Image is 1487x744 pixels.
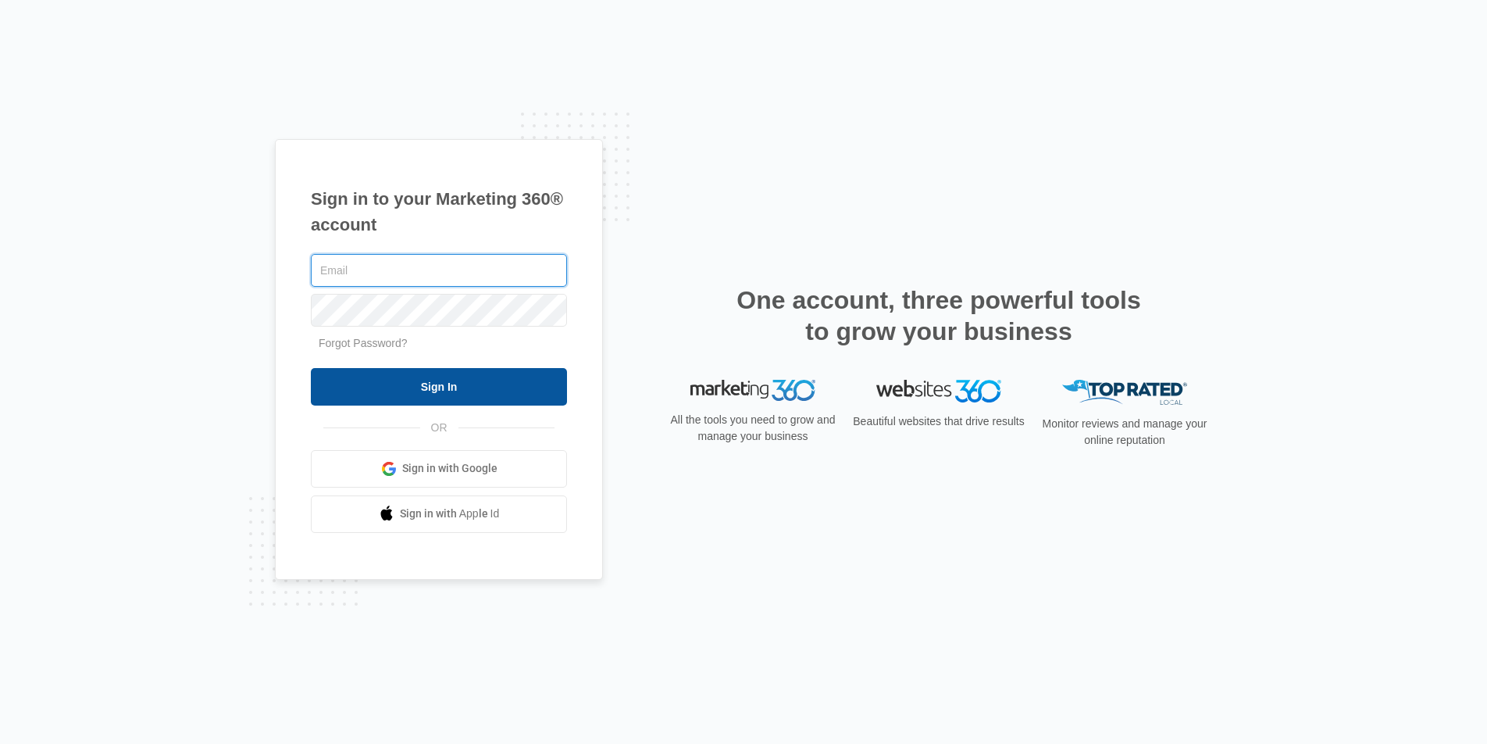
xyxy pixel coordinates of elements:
h2: One account, three powerful tools to grow your business [732,284,1146,347]
a: Sign in with Google [311,450,567,488]
span: Sign in with Google [402,460,497,477]
img: Websites 360 [876,380,1001,402]
input: Email [311,254,567,287]
img: Marketing 360 [690,380,815,402]
p: Beautiful websites that drive results [851,413,1026,430]
a: Forgot Password? [319,337,408,349]
span: OR [420,420,458,436]
p: All the tools you need to grow and manage your business [665,412,840,445]
a: Sign in with Apple Id [311,495,567,533]
img: Top Rated Local [1062,380,1187,406]
p: Monitor reviews and manage your online reputation [1037,416,1212,449]
h1: Sign in to your Marketing 360® account [311,186,567,238]
span: Sign in with Apple Id [400,506,500,522]
input: Sign In [311,368,567,406]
